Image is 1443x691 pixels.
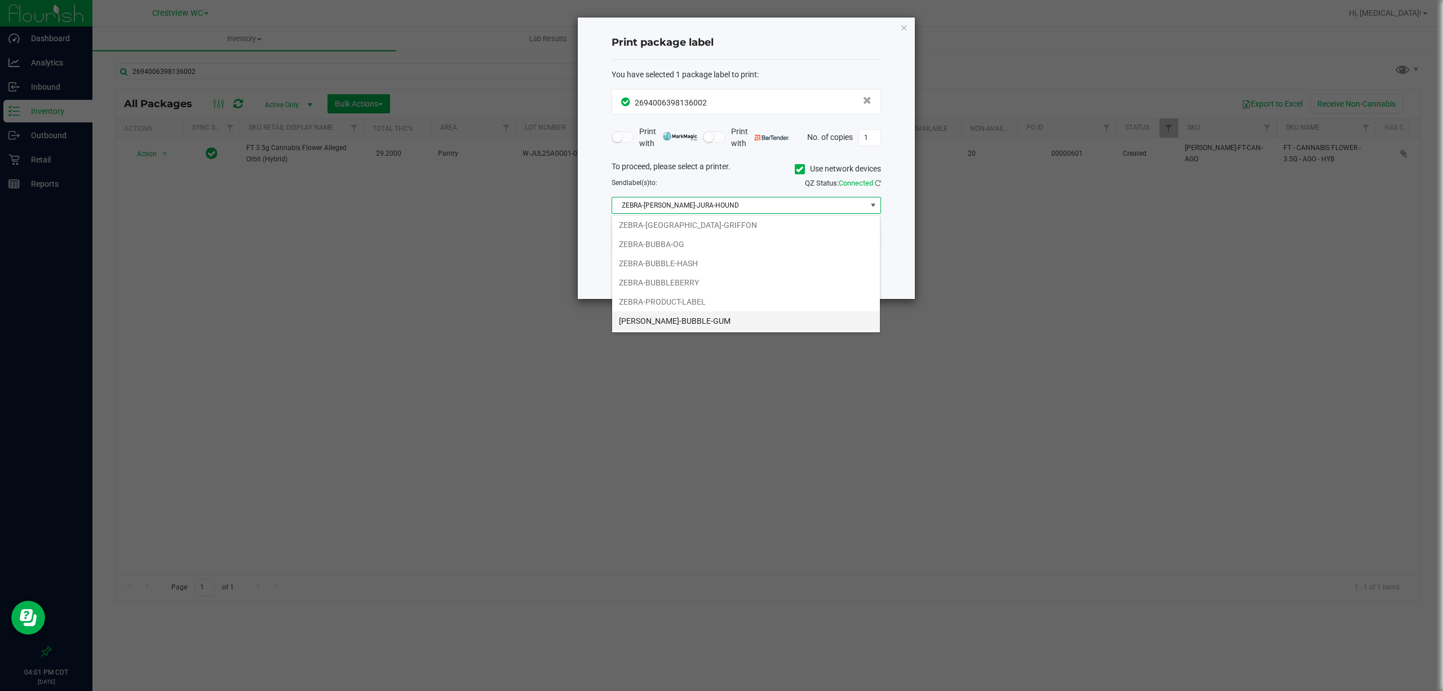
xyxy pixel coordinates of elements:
[621,96,632,108] span: In Sync
[663,132,697,140] img: mark_magic_cybra.png
[612,36,881,50] h4: Print package label
[612,70,757,79] span: You have selected 1 package label to print
[755,135,789,140] img: bartender.png
[807,132,853,141] span: No. of copies
[612,292,880,311] li: ZEBRA-PRODUCT-LABEL
[612,254,880,273] li: ZEBRA-BUBBLE-HASH
[603,222,889,234] div: Select a label template.
[627,179,649,187] span: label(s)
[11,601,45,635] iframe: Resource center
[731,126,789,149] span: Print with
[805,179,881,187] span: QZ Status:
[612,311,880,331] li: [PERSON_NAME]-BUBBLE-GUM
[612,69,881,81] div: :
[639,126,697,149] span: Print with
[612,235,880,254] li: ZEBRA-BUBBA-OG
[612,197,866,213] span: ZEBRA-[PERSON_NAME]-JURA-HOUND
[635,98,707,107] span: 2694006398136002
[603,161,889,178] div: To proceed, please select a printer.
[839,179,873,187] span: Connected
[795,163,881,175] label: Use network devices
[612,273,880,292] li: ZEBRA-BUBBLEBERRY
[612,179,657,187] span: Send to:
[612,215,880,235] li: ZEBRA-[GEOGRAPHIC_DATA]-GRIFFON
